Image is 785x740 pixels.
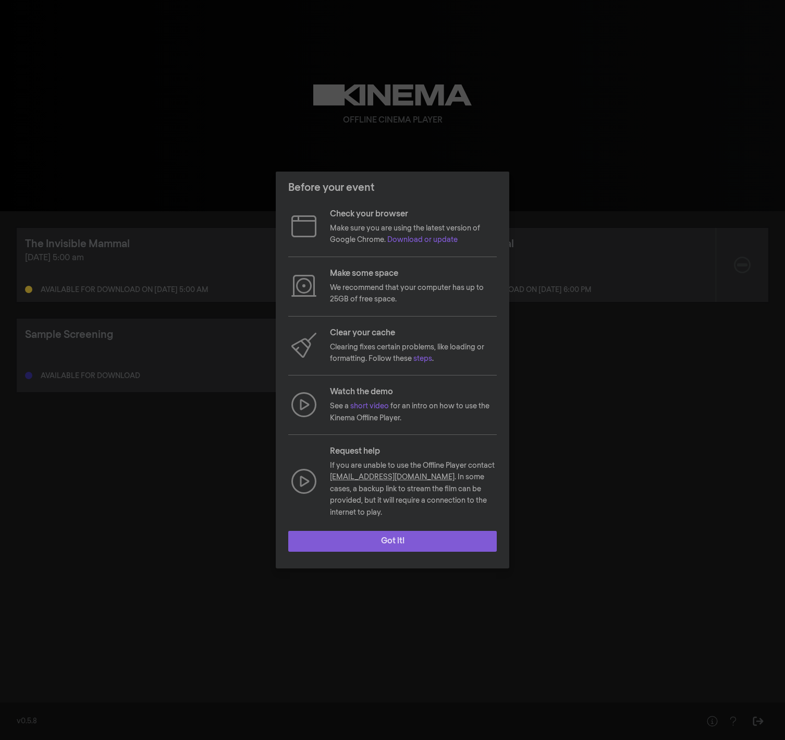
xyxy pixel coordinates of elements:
p: Clearing fixes certain problems, like loading or formatting. Follow these . [330,342,497,365]
a: short video [350,403,389,410]
p: See a for an intro on how to use the Kinema Offline Player. [330,401,497,424]
header: Before your event [276,172,509,204]
p: Check your browser [330,208,497,221]
a: Download or update [387,236,458,244]
p: Make sure you are using the latest version of Google Chrome. [330,223,497,246]
p: If you are unable to use the Offline Player contact . In some cases, a backup link to stream the ... [330,460,497,518]
button: Got it! [288,531,497,552]
p: We recommend that your computer has up to 25GB of free space. [330,282,497,306]
p: Request help [330,445,497,458]
p: Clear your cache [330,327,497,339]
a: steps [413,355,432,362]
p: Watch the demo [330,386,497,398]
a: [EMAIL_ADDRESS][DOMAIN_NAME] [330,474,455,481]
p: Make some space [330,268,497,280]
